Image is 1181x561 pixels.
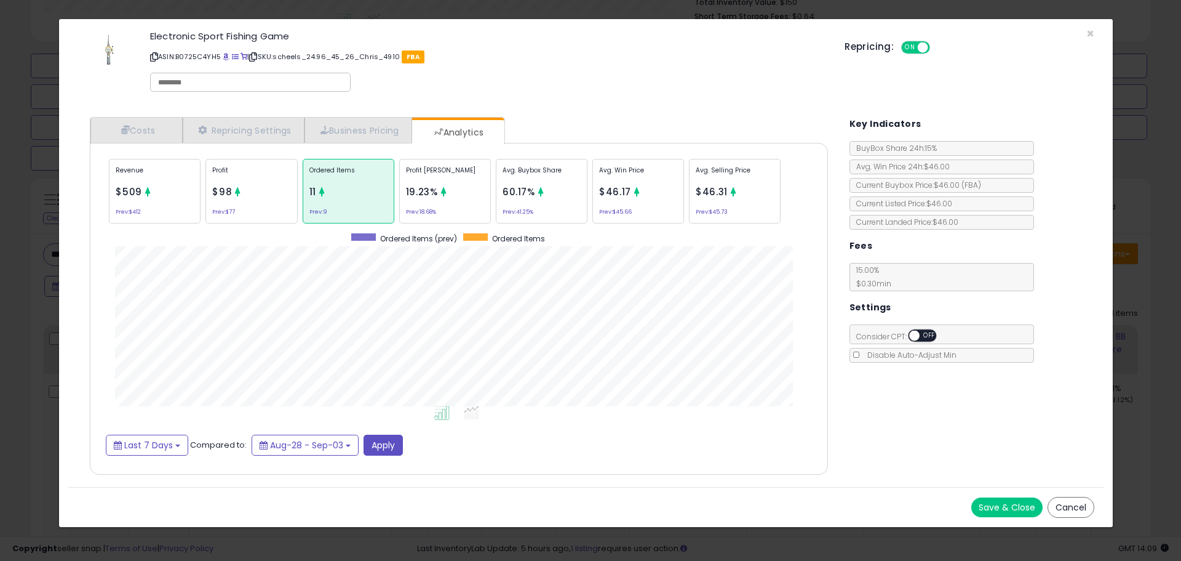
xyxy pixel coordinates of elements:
span: $0.30 min [850,278,891,289]
span: ON [902,42,918,53]
span: Compared to: [190,438,247,450]
span: Avg. Win Price 24h: $46.00 [850,161,950,172]
span: 60.17% [503,185,535,198]
span: $46.17 [599,185,631,198]
span: × [1086,25,1094,42]
h5: Key Indicators [849,116,921,132]
small: Prev: $45.66 [599,210,632,214]
span: FBA [402,50,424,63]
p: Avg. Selling Price [696,166,774,184]
a: Analytics [412,120,503,145]
span: OFF [928,42,948,53]
a: Repricing Settings [183,118,304,143]
span: 11 [309,185,316,198]
span: $46.31 [696,185,728,198]
span: Ordered Items [492,233,545,244]
a: Costs [90,118,183,143]
h3: Electronic Sport Fishing Game [150,31,826,41]
a: All offer listings [232,52,239,62]
span: Consider CPT: [850,331,953,342]
a: Your listing only [241,52,247,62]
span: ( FBA ) [961,180,981,190]
p: Avg. Win Price [599,166,677,184]
p: Profit [212,166,290,184]
span: $509 [116,185,142,198]
button: Apply [364,435,403,456]
span: Ordered Items (prev) [380,233,457,244]
span: Current Landed Price: $46.00 [850,217,958,227]
p: ASIN: B0725C4YH5 | SKU: scheels_24.96_45_26_Chris_4910 [150,47,826,67]
p: Avg. Buybox Share [503,166,581,184]
span: Current Buybox Price: [850,180,981,190]
span: Current Listed Price: $46.00 [850,198,952,209]
small: Prev: 9 [309,210,327,214]
h5: Repricing: [845,42,894,52]
small: Prev: $45.73 [696,210,728,214]
span: 15.00 % [850,265,891,289]
span: Disable Auto-Adjust Min [861,350,956,360]
a: BuyBox page [223,52,229,62]
h5: Fees [849,238,873,254]
h5: Settings [849,300,891,315]
small: Prev: $77 [212,210,235,214]
p: Revenue [116,166,194,184]
span: BuyBox Share 24h: 15% [850,143,937,153]
p: Ordered Items [309,166,388,184]
button: Save & Close [971,498,1043,517]
span: Last 7 Days [124,439,173,451]
button: Cancel [1048,497,1094,518]
span: $46.00 [934,180,981,190]
small: Prev: 18.68% [406,210,436,214]
small: Prev: $412 [116,210,141,214]
span: 19.23% [406,185,438,198]
span: $98 [212,185,232,198]
img: 31uujBRTrrL._SL60_.jpg [91,31,128,68]
span: OFF [920,331,939,341]
span: Aug-28 - Sep-03 [270,439,343,451]
p: Profit [PERSON_NAME] [406,166,484,184]
a: Business Pricing [304,118,412,143]
small: Prev: 41.25% [503,210,533,214]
